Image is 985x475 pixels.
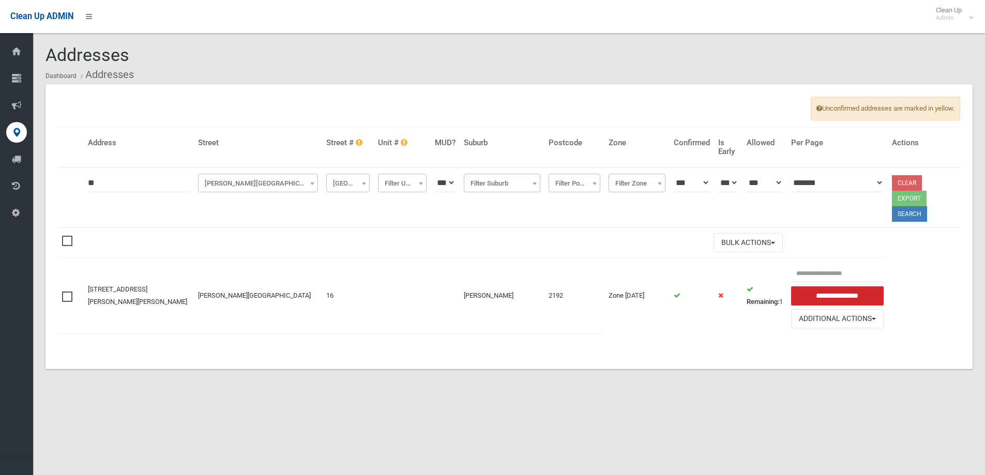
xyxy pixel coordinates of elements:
h4: Confirmed [674,139,710,147]
td: 2192 [544,258,604,333]
button: Additional Actions [791,309,884,328]
td: 16 [322,258,374,333]
h4: Address [88,139,190,147]
span: Belmore Avenue (BELMORE) [198,174,318,192]
a: Dashboard [46,72,77,80]
span: Unconfirmed addresses are marked in yellow. [811,97,960,120]
span: Filter Suburb [464,174,540,192]
span: Filter Postcode [549,174,600,192]
span: Filter Postcode [551,176,598,191]
h4: Actions [892,139,956,147]
td: 1 [742,258,787,333]
small: Admin [936,14,962,22]
td: Zone [DATE] [604,258,670,333]
h4: Suburb [464,139,540,147]
h4: Unit # [378,139,427,147]
strong: Remaining: [747,298,779,305]
td: [PERSON_NAME] [460,258,544,333]
span: Filter Zone [611,176,663,191]
span: Clean Up ADMIN [10,11,73,21]
h4: Postcode [549,139,600,147]
h4: Street [198,139,318,147]
button: Search [892,206,927,222]
h4: Per Page [791,139,884,147]
li: Addresses [78,65,134,84]
h4: Is Early [718,139,738,156]
a: Clear [892,175,922,191]
td: [PERSON_NAME][GEOGRAPHIC_DATA] [194,258,322,333]
span: Filter Street # [326,174,370,192]
span: Filter Street # [329,176,367,191]
h4: Street # [326,139,370,147]
h4: Zone [609,139,665,147]
span: Belmore Avenue (BELMORE) [201,176,315,191]
span: Clean Up [931,6,972,22]
span: Filter Suburb [466,176,538,191]
span: Filter Zone [609,174,665,192]
h4: MUD? [435,139,456,147]
span: Filter Unit # [378,174,427,192]
button: Export [892,191,927,206]
span: Filter Unit # [381,176,424,191]
a: [STREET_ADDRESS][PERSON_NAME][PERSON_NAME] [88,285,187,305]
span: Addresses [46,44,129,65]
h4: Allowed [747,139,783,147]
button: Bulk Actions [714,233,783,252]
